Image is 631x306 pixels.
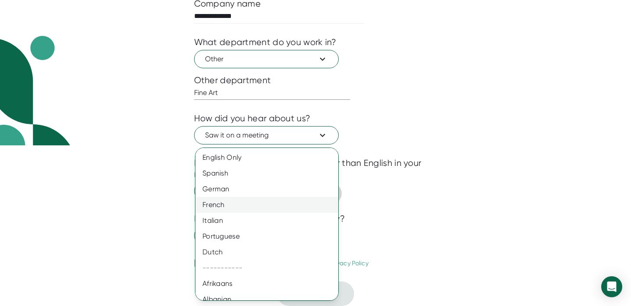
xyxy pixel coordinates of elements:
[195,276,338,292] div: Afrikaans
[195,213,338,229] div: Italian
[195,181,338,197] div: German
[195,165,338,181] div: Spanish
[195,229,338,244] div: Portuguese
[601,276,622,297] div: Open Intercom Messenger
[195,260,338,276] div: -----------
[195,150,338,165] div: English Only
[195,197,338,213] div: French
[195,244,338,260] div: Dutch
